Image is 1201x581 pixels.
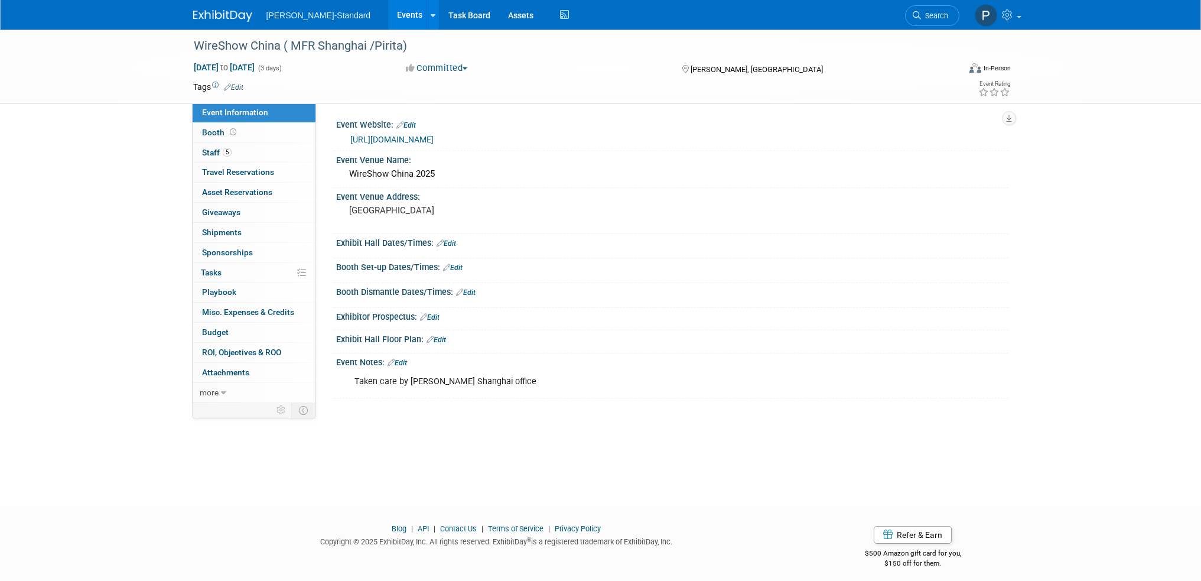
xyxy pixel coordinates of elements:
button: Committed [402,62,472,74]
span: | [431,524,438,533]
a: Giveaways [193,203,315,222]
a: Edit [388,359,407,367]
a: Asset Reservations [193,183,315,202]
a: [URL][DOMAIN_NAME] [350,135,434,144]
div: $500 Amazon gift card for you, [818,541,1008,568]
span: Misc. Expenses & Credits [202,307,294,317]
span: ROI, Objectives & ROO [202,348,281,357]
div: Event Venue Address: [336,188,1008,203]
span: Attachments [202,368,249,377]
img: Format-Inperson.png [969,63,981,73]
span: Sponsorships [202,248,253,257]
span: more [200,388,219,397]
div: Event Rating [978,81,1010,87]
a: Staff5 [193,143,315,163]
td: Personalize Event Tab Strip [271,403,292,418]
span: Budget [202,327,229,337]
span: Giveaways [202,207,240,217]
div: Event Format [890,61,1011,79]
span: Shipments [202,228,242,237]
div: Exhibit Hall Dates/Times: [336,234,1008,249]
div: Event Website: [336,116,1008,131]
span: to [219,63,230,72]
a: ROI, Objectives & ROO [193,343,315,362]
a: Blog [392,524,406,533]
span: Booth [202,128,239,137]
td: Tags [193,81,243,93]
a: Tasks [193,263,315,283]
a: Budget [193,323,315,342]
div: Exhibitor Prospectus: [336,308,1008,323]
a: Edit [456,288,476,297]
span: Staff [202,148,232,157]
div: $150 off for them. [818,559,1008,569]
div: Event Venue Name: [336,151,1008,166]
div: WireShow China ( MFR Shanghai /Pirita) [190,35,942,57]
div: In-Person [983,64,1011,73]
a: Terms of Service [488,524,543,533]
span: Travel Reservations [202,167,274,177]
a: Contact Us [440,524,477,533]
a: API [418,524,429,533]
span: 5 [223,148,232,157]
pre: [GEOGRAPHIC_DATA] [349,205,603,216]
a: Refer & Earn [874,526,952,544]
img: ExhibitDay [193,10,252,22]
span: [DATE] [DATE] [193,62,255,73]
span: [PERSON_NAME]-Standard [266,11,371,20]
a: more [193,383,315,403]
a: Event Information [193,103,315,122]
span: | [408,524,416,533]
span: | [545,524,553,533]
a: Edit [427,336,446,344]
a: Edit [224,83,243,92]
div: Event Notes: [336,353,1008,369]
span: | [479,524,486,533]
a: Sponsorships [193,243,315,262]
div: Booth Set-up Dates/Times: [336,258,1008,274]
span: (3 days) [257,64,282,72]
div: Copyright © 2025 ExhibitDay, Inc. All rights reserved. ExhibitDay is a registered trademark of Ex... [193,534,800,547]
span: [PERSON_NAME], [GEOGRAPHIC_DATA] [691,65,823,74]
a: Edit [420,313,440,322]
a: Edit [396,121,416,129]
span: Asset Reservations [202,187,272,197]
div: WireShow China 2025 [345,165,1000,183]
span: Booth not reserved yet [227,128,239,137]
span: Tasks [201,268,222,277]
a: Travel Reservations [193,163,315,182]
div: Booth Dismantle Dates/Times: [336,283,1008,298]
a: Misc. Expenses & Credits [193,303,315,322]
div: Taken care by [PERSON_NAME] Shanghai office [346,370,878,394]
a: Privacy Policy [555,524,601,533]
a: Booth [193,123,315,142]
span: Search [921,11,948,20]
a: Attachments [193,363,315,382]
a: Shipments [193,223,315,242]
div: Exhibit Hall Floor Plan: [336,330,1008,346]
span: Playbook [202,287,236,297]
span: Event Information [202,108,268,117]
a: Search [905,5,959,26]
a: Playbook [193,283,315,302]
a: Edit [437,239,456,248]
img: Pirita Olli [975,4,997,27]
td: Toggle Event Tabs [291,403,315,418]
a: Edit [443,264,463,272]
sup: ® [527,537,531,543]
